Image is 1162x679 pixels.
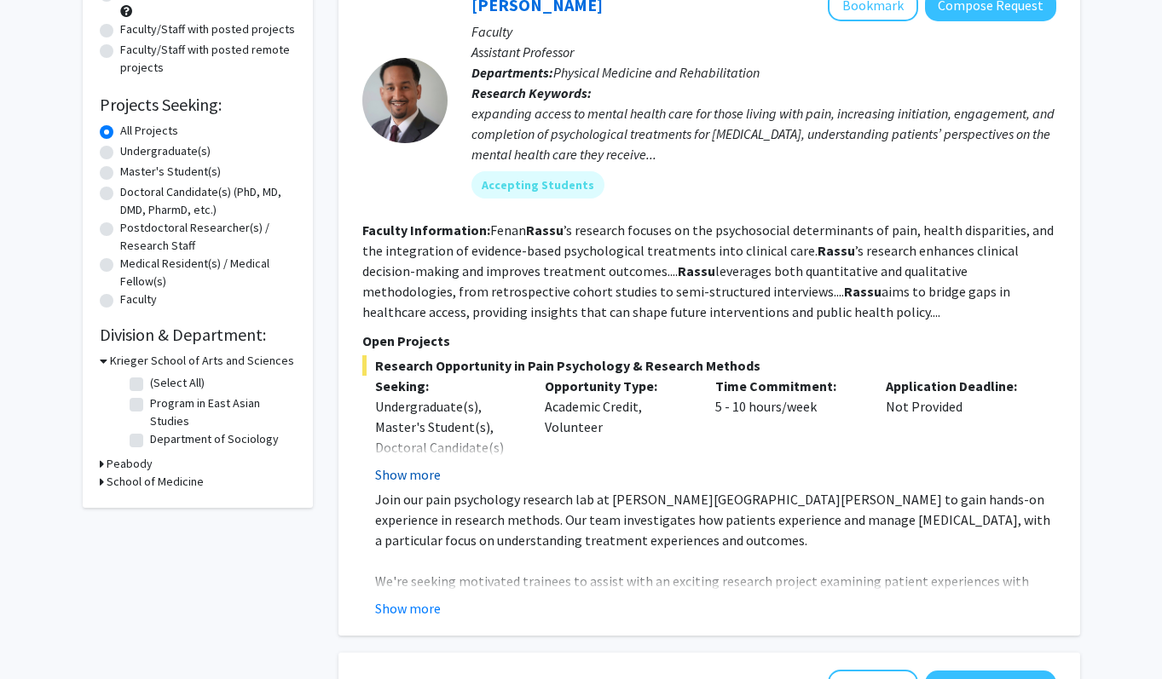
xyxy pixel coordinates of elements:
label: Department of Sociology [150,430,279,448]
div: 5 - 10 hours/week [702,376,873,485]
span: Physical Medicine and Rehabilitation [553,64,760,81]
b: Rassu [678,262,715,279]
p: Assistant Professor [471,42,1056,62]
div: Academic Credit, Volunteer [532,376,702,485]
p: Opportunity Type: [545,376,690,396]
label: Faculty [120,291,157,308]
b: Departments: [471,64,553,81]
label: Postdoctoral Researcher(s) / Research Staff [120,219,296,255]
b: Rassu [526,222,564,239]
p: Join our pain psychology research lab at [PERSON_NAME][GEOGRAPHIC_DATA][PERSON_NAME] to gain hand... [375,489,1056,550]
div: Not Provided [873,376,1043,485]
label: Faculty/Staff with posted projects [120,20,295,38]
h3: School of Medicine [107,473,204,491]
h3: Krieger School of Arts and Sciences [110,352,294,370]
label: Master's Student(s) [120,163,221,181]
p: We're seeking motivated trainees to assist with an exciting research project examining patient ex... [375,571,1056,612]
label: Medical Resident(s) / Medical Fellow(s) [120,255,296,291]
iframe: Chat [13,602,72,666]
b: Research Keywords: [471,84,592,101]
label: (Select All) [150,374,205,392]
p: Application Deadline: [886,376,1031,396]
b: Faculty Information: [362,222,490,239]
h2: Division & Department: [100,325,296,345]
p: Open Projects [362,331,1056,351]
fg-read-more: Fenan ’s research focuses on the psychosocial determinants of pain, health disparities, and the i... [362,222,1054,320]
p: Time Commitment: [715,376,860,396]
span: Research Opportunity in Pain Psychology & Research Methods [362,355,1056,376]
div: expanding access to mental health care for those living with pain, increasing initiation, engagem... [471,103,1056,164]
p: Faculty [471,21,1056,42]
button: Show more [375,464,441,485]
label: Program in East Asian Studies [150,394,292,430]
label: Doctoral Candidate(s) (PhD, MD, DMD, PharmD, etc.) [120,183,296,219]
h3: Peabody [107,455,153,473]
mat-chip: Accepting Students [471,171,604,199]
label: All Projects [120,122,178,140]
label: Undergraduate(s) [120,142,211,160]
label: Faculty/Staff with posted remote projects [120,41,296,77]
p: Seeking: [375,376,520,396]
button: Show more [375,598,441,619]
b: Rassu [844,283,882,300]
h2: Projects Seeking: [100,95,296,115]
div: Undergraduate(s), Master's Student(s), Doctoral Candidate(s) (PhD, MD, DMD, PharmD, etc.), Postdo... [375,396,520,601]
b: Rassu [818,242,855,259]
